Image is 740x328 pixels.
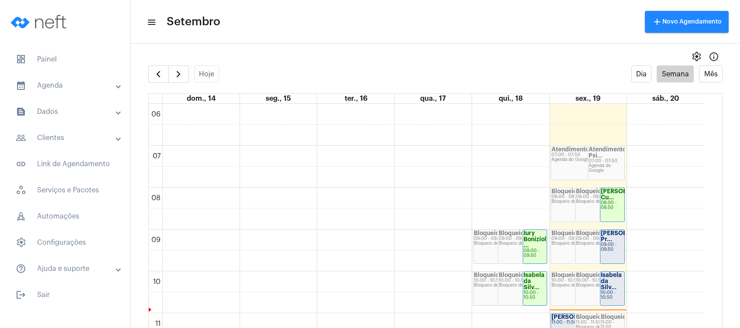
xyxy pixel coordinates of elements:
[524,290,547,300] div: 10:00 - 10:50
[16,80,26,91] mat-icon: sidenav icon
[499,241,546,246] div: Bloqueio de agenda
[552,314,606,320] strong: [PERSON_NAME]...
[5,75,130,96] mat-expansion-panel-header: sidenav iconAgenda
[601,290,624,300] div: 10:00 - 10:50
[474,283,521,288] div: Bloqueio de agenda
[151,278,162,286] div: 10
[552,236,599,241] div: 09:00 - 09:50
[552,195,599,199] div: 08:00 - 08:50
[576,283,624,288] div: Bloqueio de agenda
[150,110,162,118] div: 06
[574,94,602,103] a: 19 de setembro de 2025
[576,236,624,241] div: 09:00 - 09:50
[691,51,702,62] span: settings
[524,249,547,258] div: 09:00 - 09:50
[16,106,116,117] mat-panel-title: Dados
[7,4,72,39] img: logo-neft-novo-2.png
[343,94,369,103] a: 16 de setembro de 2025
[601,201,624,210] div: 08:00 - 08:50
[552,272,577,278] strong: Bloqueio
[499,230,524,236] strong: Bloqueio
[16,211,26,222] span: sidenav icon
[16,185,26,195] span: sidenav icon
[589,164,624,173] div: Agenda do Google
[552,188,577,194] strong: Bloqueio
[5,258,130,279] mat-expansion-panel-header: sidenav iconAjuda e suporte
[150,236,162,244] div: 09
[168,65,189,83] button: Próximo Semana
[16,159,26,169] mat-icon: sidenav icon
[576,188,601,194] strong: Bloqueio
[601,243,624,252] div: 09:00 - 09:50
[576,195,624,199] div: 08:00 - 08:50
[16,263,116,274] mat-panel-title: Ajuda e suporte
[552,153,624,157] div: 07:00 - 07:50
[552,230,577,236] strong: Bloqueio
[148,65,169,83] button: Semana Anterior
[651,94,681,103] a: 20 de setembro de 2025
[16,133,26,143] mat-icon: sidenav icon
[601,272,622,290] strong: Isabela da Silv...
[194,65,219,82] button: Hoje
[645,11,729,33] button: Novo Agendamento
[499,272,524,278] strong: Bloqueio
[16,237,26,248] span: sidenav icon
[552,320,599,325] div: 11:00 - 11:50
[16,133,116,143] mat-panel-title: Clientes
[167,15,220,29] span: Setembro
[524,230,548,248] strong: Iury Bonizioli ...
[497,94,524,103] a: 18 de setembro de 2025
[16,80,116,91] mat-panel-title: Agenda
[474,272,499,278] strong: Bloqueio
[474,278,521,283] div: 10:00 - 10:50
[9,49,122,70] span: Painel
[576,230,601,236] strong: Bloqueio
[631,65,652,82] button: Dia
[705,48,723,65] button: Info
[699,65,723,82] button: Mês
[709,51,719,62] mat-icon: Info
[154,320,162,328] div: 11
[474,236,521,241] div: 09:00 - 09:50
[589,159,624,164] div: 07:00 - 07:50
[9,206,122,227] span: Automações
[499,236,546,241] div: 09:00 - 09:50
[552,199,599,204] div: Bloqueio de agenda
[9,154,122,174] span: Link de Agendamento
[576,241,624,246] div: Bloqueio de agenda
[552,147,604,152] strong: Atendimento Psi...
[576,320,624,325] div: 11:00 - 11:50
[576,272,601,278] strong: Bloqueio
[688,48,705,65] button: settings
[474,230,499,236] strong: Bloqueio
[589,147,626,158] strong: Atendimento Psi...
[601,188,650,200] strong: [PERSON_NAME] Cu...
[552,278,599,283] div: 10:00 - 10:50
[151,152,162,160] div: 07
[9,232,122,253] span: Configurações
[576,314,601,320] strong: Bloqueio
[499,278,546,283] div: 10:00 - 10:50
[552,283,599,288] div: Bloqueio de agenda
[657,65,694,82] button: Semana
[150,194,162,202] div: 08
[5,127,130,148] mat-expansion-panel-header: sidenav iconClientes
[552,157,624,162] div: Agenda do Google
[601,314,626,320] strong: Bloqueio
[524,272,545,290] strong: Isabela da Silv...
[652,17,662,27] mat-icon: add
[264,94,293,103] a: 15 de setembro de 2025
[474,241,521,246] div: Bloqueio de agenda
[576,278,624,283] div: 10:00 - 10:50
[5,101,130,122] mat-expansion-panel-header: sidenav iconDados
[418,94,448,103] a: 17 de setembro de 2025
[652,19,722,25] span: Novo Agendamento
[16,54,26,65] span: sidenav icon
[147,17,155,27] mat-icon: sidenav icon
[9,284,122,305] span: Sair
[185,94,217,103] a: 14 de setembro de 2025
[16,106,26,117] mat-icon: sidenav icon
[16,290,26,300] mat-icon: sidenav icon
[9,180,122,201] span: Serviços e Pacotes
[601,230,650,242] strong: [PERSON_NAME] Pr...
